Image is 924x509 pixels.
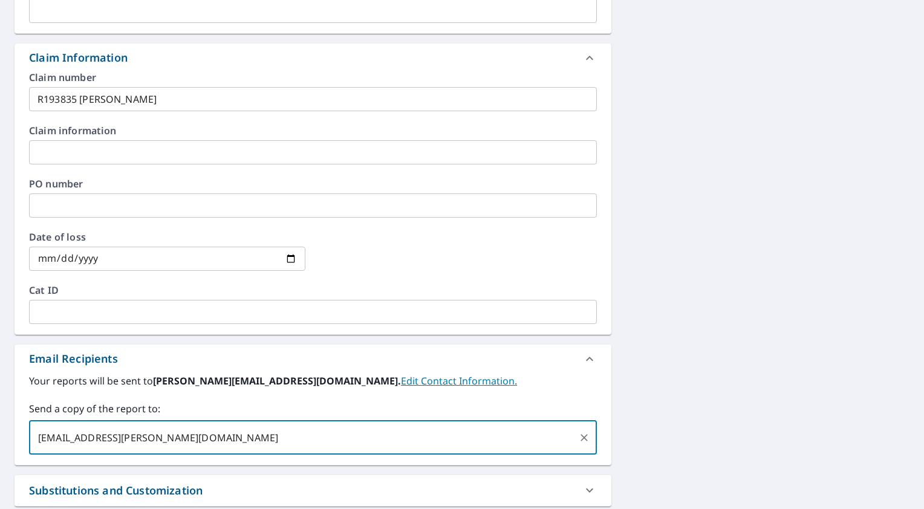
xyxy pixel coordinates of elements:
[15,475,611,506] div: Substitutions and Customization
[576,429,593,446] button: Clear
[153,374,401,387] b: [PERSON_NAME][EMAIL_ADDRESS][DOMAIN_NAME].
[15,345,611,374] div: Email Recipients
[29,232,305,242] label: Date of loss
[29,179,597,189] label: PO number
[15,44,611,73] div: Claim Information
[29,285,597,295] label: Cat ID
[29,73,597,82] label: Claim number
[29,351,118,367] div: Email Recipients
[401,374,517,387] a: EditContactInfo
[29,50,128,66] div: Claim Information
[29,482,203,499] div: Substitutions and Customization
[29,401,597,416] label: Send a copy of the report to:
[29,126,597,135] label: Claim information
[29,374,597,388] label: Your reports will be sent to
